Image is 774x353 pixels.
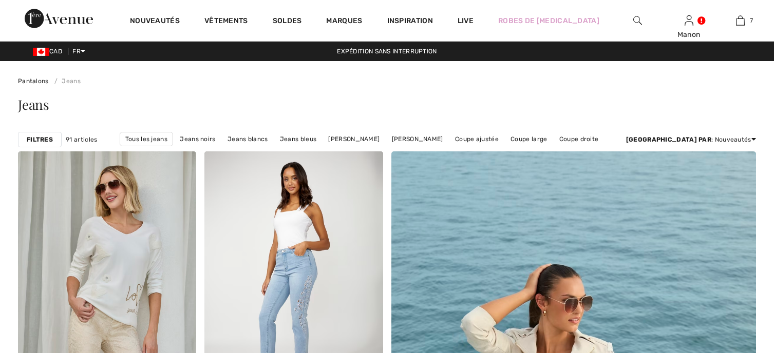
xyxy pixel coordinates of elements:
[27,135,53,144] strong: Filtres
[18,77,49,85] a: Pantalons
[326,16,362,27] a: Marques
[715,14,765,27] a: 7
[18,95,49,113] span: Jeans
[323,132,385,146] a: [PERSON_NAME]
[633,14,642,27] img: recherche
[387,16,433,27] span: Inspiration
[175,132,220,146] a: Jeans noirs
[33,48,49,56] img: Canadian Dollar
[33,48,66,55] span: CAD
[626,135,756,144] div: : Nouveautés
[222,132,273,146] a: Jeans blancs
[275,132,322,146] a: Jeans bleus
[204,16,248,27] a: Vêtements
[498,15,599,26] a: Robes de [MEDICAL_DATA]
[50,77,81,85] a: Jeans
[736,14,745,27] img: Mon panier
[120,132,173,146] a: Tous les jeans
[554,132,604,146] a: Coupe droite
[458,15,474,26] a: Live
[387,132,448,146] a: [PERSON_NAME]
[66,135,97,144] span: 91 articles
[130,16,180,27] a: Nouveautés
[273,16,302,27] a: Soldes
[72,48,85,55] span: FR
[450,132,504,146] a: Coupe ajustée
[685,15,693,25] a: Se connecter
[626,136,711,143] strong: [GEOGRAPHIC_DATA] par
[685,14,693,27] img: Mes infos
[25,8,93,29] img: 1ère Avenue
[505,132,552,146] a: Coupe large
[750,16,753,25] span: 7
[664,29,714,40] div: Manon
